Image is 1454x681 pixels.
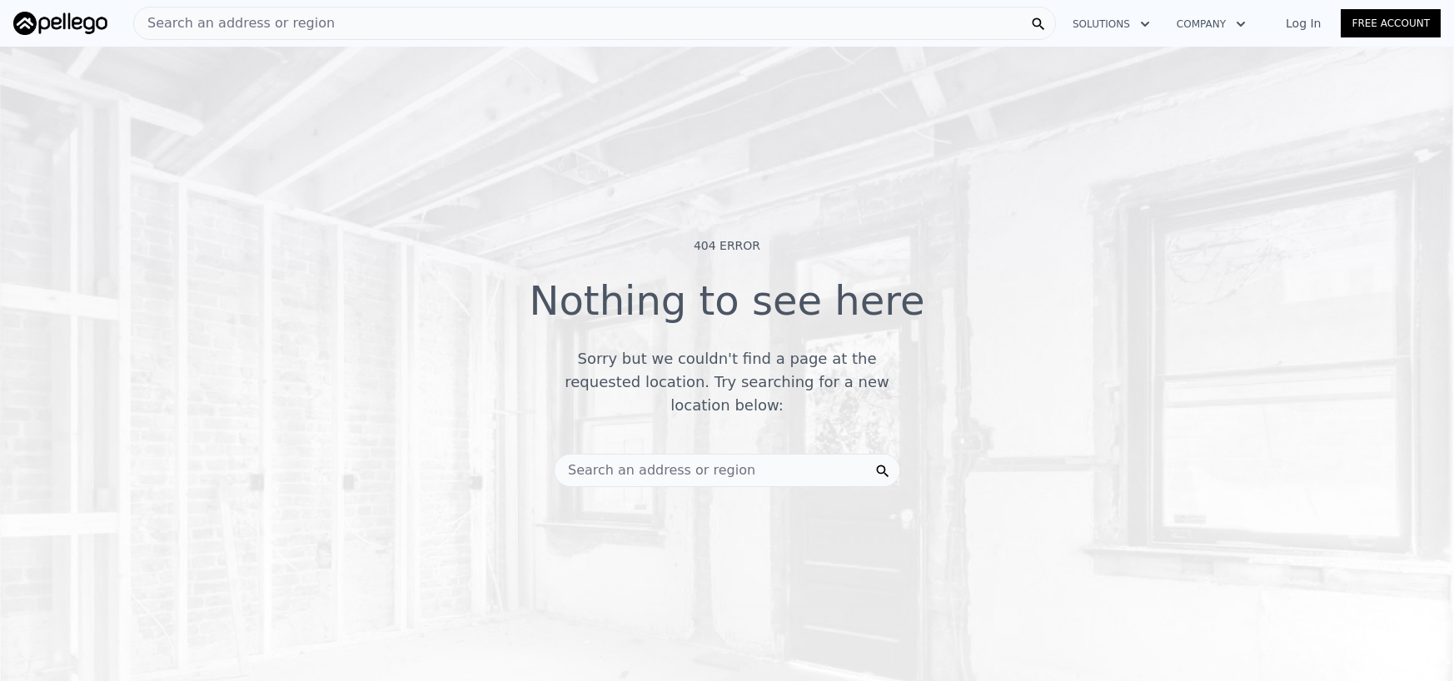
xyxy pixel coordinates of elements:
button: Solutions [1059,9,1163,39]
a: Log In [1266,15,1341,32]
div: 404 Error [694,237,760,254]
img: Pellego [13,12,107,35]
span: Search an address or region [134,13,335,33]
div: Nothing to see here [530,281,925,334]
div: Sorry but we couldn't find a page at the requested location. Try searching for a new location below: [540,347,914,417]
span: Search an address or region [555,460,755,480]
a: Free Account [1341,9,1441,37]
button: Company [1163,9,1259,39]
